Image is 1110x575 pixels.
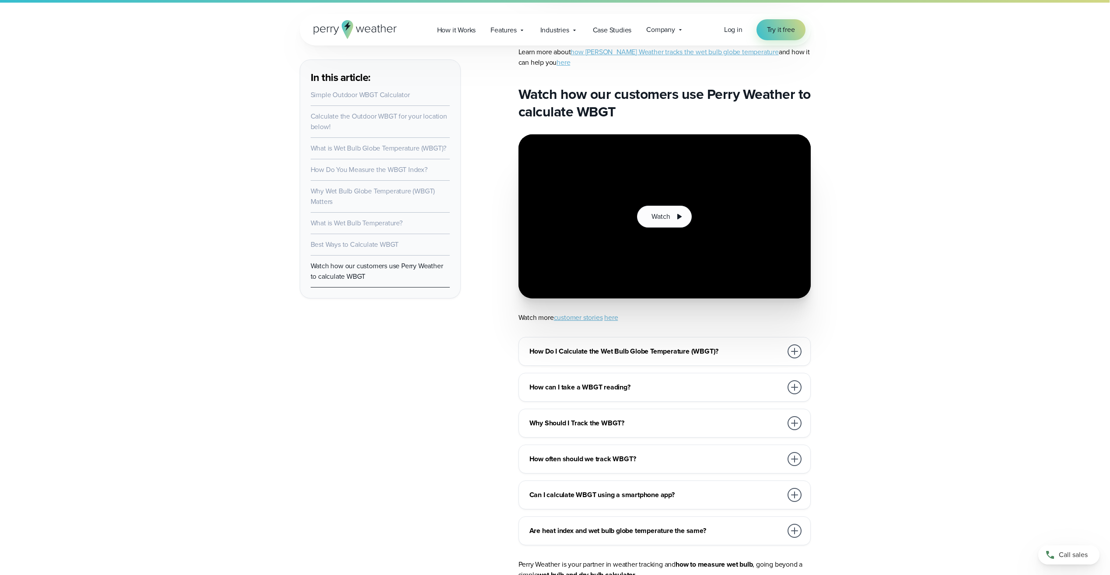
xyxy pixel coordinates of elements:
a: weather monitoring software [579,12,665,22]
a: How it Works [430,21,483,39]
h2: Watch how our customers use Perry Weather to calculate WBGT [518,85,811,120]
strong: how to measure wet bulb [676,559,753,569]
a: Try it free [756,19,805,40]
a: how [PERSON_NAME] Weather tracks the wet bulb globe temperature [571,47,778,57]
h3: In this article: [311,70,450,84]
a: How Do You Measure the WBGT Index? [311,165,427,175]
h3: How often should we track WBGT? [529,454,782,464]
h3: Are heat index and wet bulb globe temperature the same? [529,526,782,536]
span: Case Studies [593,25,632,35]
a: customer stories [554,312,603,323]
span: Try it free [767,25,795,35]
span: Industries [540,25,569,35]
a: Best Ways to Calculate WBGT [311,239,399,249]
span: Call sales [1059,550,1088,560]
a: Watch how our customers use Perry Weather to calculate WBGT [311,261,443,281]
a: Calculate the Outdoor WBGT for your location below! [311,111,447,132]
p: Watch more [518,312,811,323]
p: Learn more about and how it can help you [518,47,811,68]
button: Watch [637,206,691,228]
a: What is Wet Bulb Globe Temperature (WBGT)? [311,143,447,153]
a: Simple Outdoor WBGT Calculator [311,90,410,100]
h3: Can I calculate WBGT using a smartphone app? [529,490,782,500]
a: here [604,312,618,323]
span: Features [490,25,516,35]
span: Company [646,25,675,35]
p: Perry Weather offers and hardware to simplify the entire WBGT monitoring process. [518,12,811,33]
a: What is Wet Bulb Temperature? [311,218,403,228]
a: Why Wet Bulb Globe Temperature (WBGT) Matters [311,186,435,207]
span: Watch [651,211,670,222]
a: here [557,57,570,67]
a: Log in [724,25,742,35]
h3: How can I take a WBGT reading? [529,382,782,393]
a: Call sales [1038,545,1099,564]
a: Case Studies [585,21,639,39]
h3: How Do I Calculate the Wet Bulb Globe Temperature (WBGT)? [529,346,782,357]
span: How it Works [437,25,476,35]
h3: Why Should I Track the WBGT? [529,418,782,428]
